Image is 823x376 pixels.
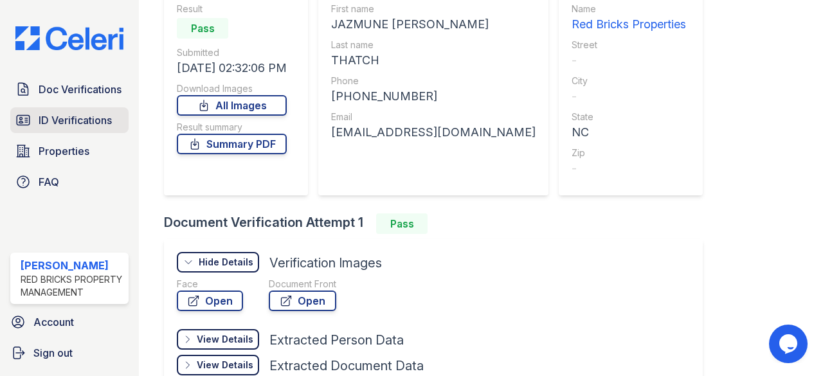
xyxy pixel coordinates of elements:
iframe: chat widget [769,325,810,363]
div: Street [572,39,686,51]
span: FAQ [39,174,59,190]
div: Email [331,111,536,123]
a: Open [177,291,243,311]
div: - [572,87,686,105]
div: - [572,159,686,177]
div: Phone [331,75,536,87]
div: Extracted Person Data [269,331,404,349]
img: CE_Logo_Blue-a8612792a0a2168367f1c8372b55b34899dd931a85d93a1a3d3e32e68fde9ad4.png [5,26,134,51]
a: FAQ [10,169,129,195]
div: [DATE] 02:32:06 PM [177,59,287,77]
a: Summary PDF [177,134,287,154]
div: City [572,75,686,87]
div: Face [177,278,243,291]
div: Pass [376,213,428,234]
a: Open [269,291,336,311]
div: View Details [197,359,253,372]
div: [PERSON_NAME] [21,258,123,273]
div: Result summary [177,121,287,134]
div: Zip [572,147,686,159]
a: Account [5,309,134,335]
div: View Details [197,333,253,346]
div: [EMAIL_ADDRESS][DOMAIN_NAME] [331,123,536,141]
span: ID Verifications [39,112,112,128]
div: - [572,51,686,69]
div: Hide Details [199,256,253,269]
div: First name [331,3,536,15]
span: Account [33,314,74,330]
div: State [572,111,686,123]
div: Result [177,3,287,15]
span: Sign out [33,345,73,361]
a: ID Verifications [10,107,129,133]
div: Document Verification Attempt 1 [164,213,713,234]
div: Red Bricks Property Management [21,273,123,299]
div: [PHONE_NUMBER] [331,87,536,105]
a: Doc Verifications [10,76,129,102]
div: Red Bricks Properties [572,15,686,33]
div: Verification Images [269,254,382,272]
a: Name Red Bricks Properties [572,3,686,33]
a: Properties [10,138,129,164]
div: JAZMUNE [PERSON_NAME] [331,15,536,33]
div: THATCH [331,51,536,69]
div: Pass [177,18,228,39]
div: Document Front [269,278,336,291]
div: Submitted [177,46,287,59]
div: Last name [331,39,536,51]
span: Doc Verifications [39,82,122,97]
div: NC [572,123,686,141]
div: Name [572,3,686,15]
div: Download Images [177,82,287,95]
a: Sign out [5,340,134,366]
span: Properties [39,143,89,159]
div: Extracted Document Data [269,357,424,375]
a: All Images [177,95,287,116]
